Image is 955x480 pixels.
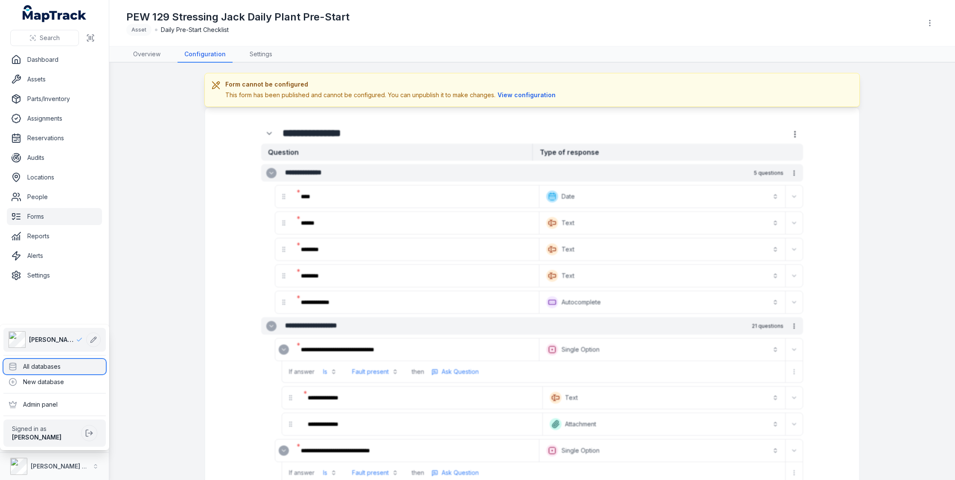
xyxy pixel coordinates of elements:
[31,463,140,470] strong: [PERSON_NAME] Asset Maintenance
[3,359,106,374] div: All databases
[29,335,76,344] span: [PERSON_NAME] Asset Maintenance
[3,374,106,390] div: New database
[12,434,61,441] strong: [PERSON_NAME]
[12,425,78,433] span: Signed in as
[3,397,106,412] div: Admin panel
